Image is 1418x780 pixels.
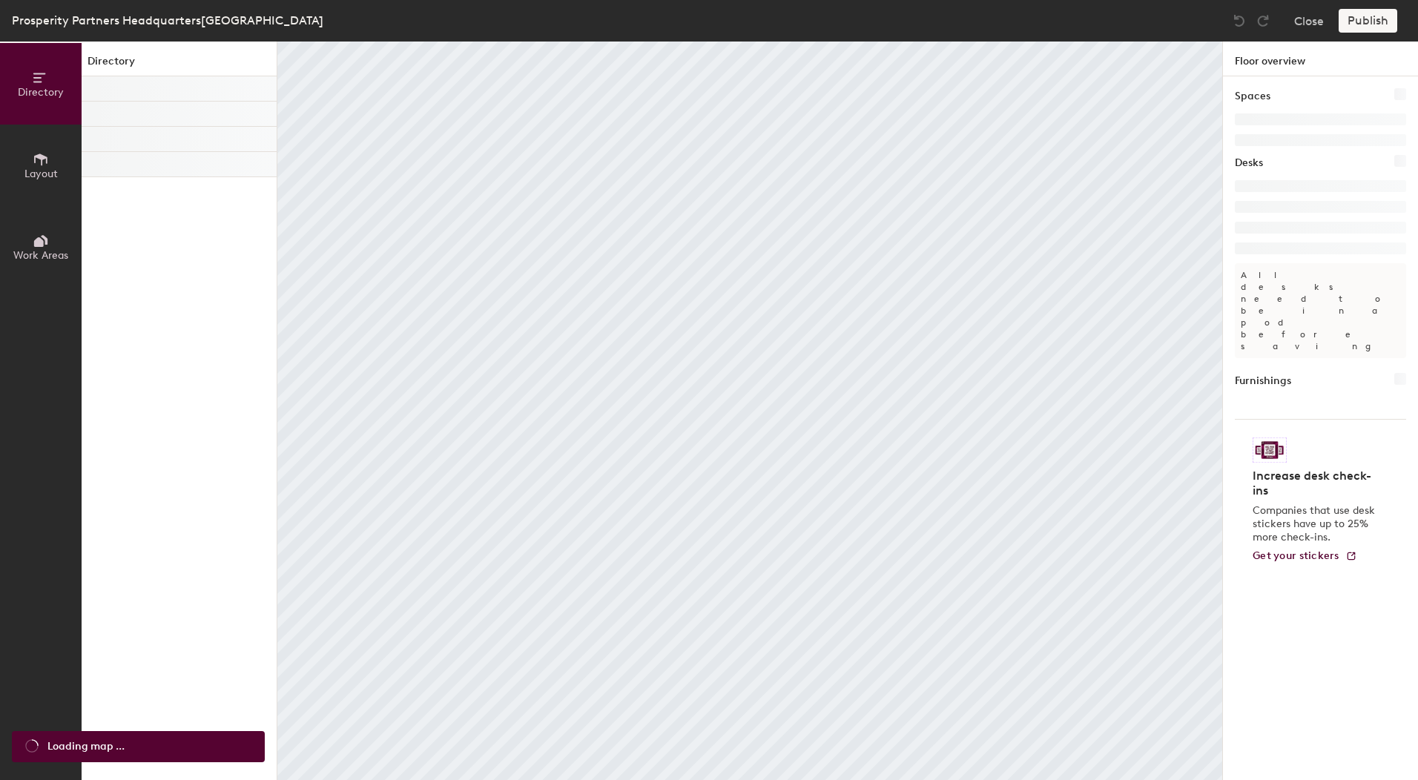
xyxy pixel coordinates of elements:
h1: Directory [82,53,277,76]
span: Layout [24,168,58,180]
img: Undo [1232,13,1247,28]
h1: Desks [1235,155,1263,171]
h4: Increase desk check-ins [1253,469,1379,498]
span: Get your stickers [1253,549,1339,562]
canvas: Map [277,42,1222,780]
p: Companies that use desk stickers have up to 25% more check-ins. [1253,504,1379,544]
a: Get your stickers [1253,550,1357,563]
span: Work Areas [13,249,68,262]
h1: Furnishings [1235,373,1291,389]
img: Sticker logo [1253,437,1287,463]
span: Loading map ... [47,738,125,755]
img: Redo [1256,13,1270,28]
h1: Spaces [1235,88,1270,105]
span: Directory [18,86,64,99]
button: Close [1294,9,1324,33]
p: All desks need to be in a pod before saving [1235,263,1406,358]
h1: Floor overview [1223,42,1418,76]
div: Prosperity Partners Headquarters[GEOGRAPHIC_DATA] [12,11,323,30]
